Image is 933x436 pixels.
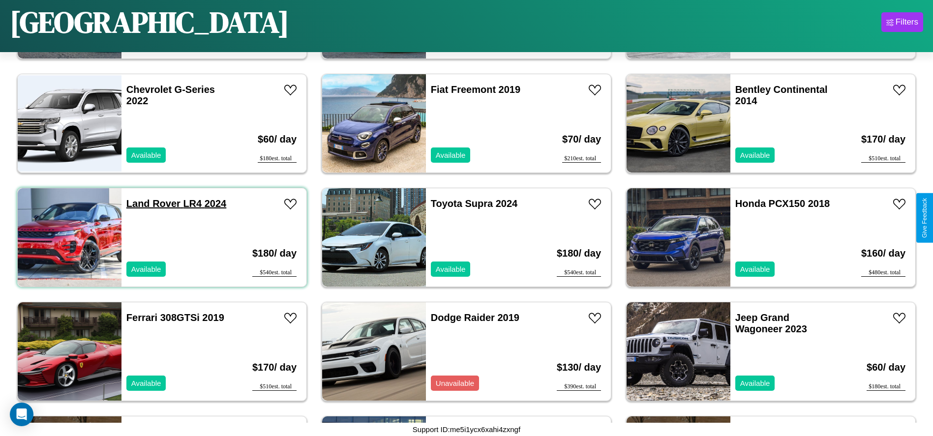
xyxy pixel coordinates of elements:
h3: $ 180 / day [252,238,297,269]
div: $ 180 est. total [867,383,905,391]
a: Chevrolet G-Series 2022 [126,84,215,106]
a: Dodge Raider 2019 [431,312,519,323]
div: Filters [896,17,918,27]
p: Available [131,148,161,162]
h3: $ 60 / day [258,124,297,155]
div: Open Intercom Messenger [10,403,33,426]
p: Available [740,148,770,162]
div: $ 510 est. total [861,155,905,163]
h3: $ 160 / day [861,238,905,269]
div: Give Feedback [921,198,928,238]
a: Jeep Grand Wagoneer 2023 [735,312,807,334]
p: Available [740,377,770,390]
a: Bentley Continental 2014 [735,84,828,106]
h1: [GEOGRAPHIC_DATA] [10,2,289,42]
a: Honda PCX150 2018 [735,198,830,209]
h3: $ 170 / day [861,124,905,155]
a: Toyota Supra 2024 [431,198,517,209]
h3: $ 170 / day [252,352,297,383]
p: Available [131,262,161,276]
button: Filters [881,12,923,32]
p: Support ID: me5i1ycx6xahi4zxngf [413,423,520,436]
div: $ 210 est. total [562,155,601,163]
div: $ 390 est. total [557,383,601,391]
h3: $ 70 / day [562,124,601,155]
a: Ferrari 308GTSi 2019 [126,312,224,323]
h3: $ 60 / day [867,352,905,383]
div: $ 540 est. total [557,269,601,277]
p: Unavailable [436,377,474,390]
div: $ 480 est. total [861,269,905,277]
a: Land Rover LR4 2024 [126,198,226,209]
a: Fiat Freemont 2019 [431,84,520,95]
h3: $ 180 / day [557,238,601,269]
p: Available [131,377,161,390]
h3: $ 130 / day [557,352,601,383]
p: Available [740,262,770,276]
div: $ 510 est. total [252,383,297,391]
p: Available [436,262,466,276]
p: Available [436,148,466,162]
div: $ 180 est. total [258,155,297,163]
div: $ 540 est. total [252,269,297,277]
